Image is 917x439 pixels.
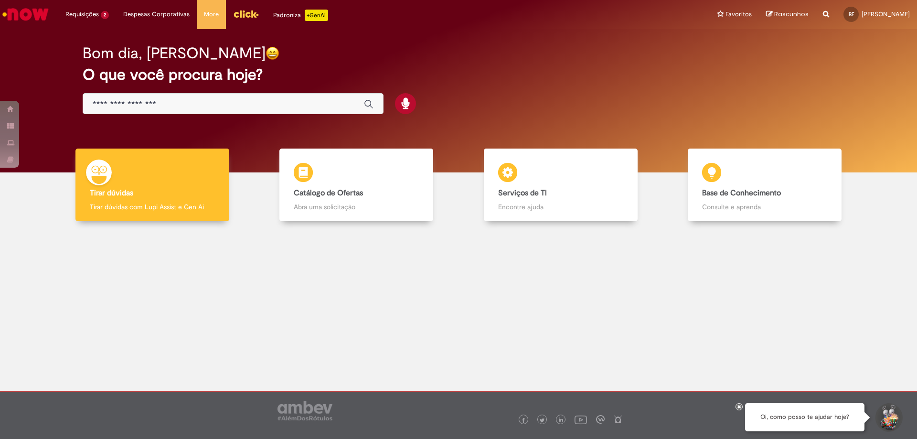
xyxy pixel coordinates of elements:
b: Serviços de TI [498,188,547,198]
p: Encontre ajuda [498,202,623,212]
b: Catálogo de Ofertas [294,188,363,198]
a: Catálogo de Ofertas Abra uma solicitação [255,149,459,222]
span: More [204,10,219,19]
div: Padroniza [273,10,328,21]
img: logo_footer_ambev_rotulo_gray.png [277,401,332,420]
span: Requisições [65,10,99,19]
span: [PERSON_NAME] [862,10,910,18]
b: Base de Conhecimento [702,188,781,198]
img: logo_footer_workplace.png [596,415,605,424]
button: Iniciar Conversa de Suporte [874,403,903,432]
span: 2 [101,11,109,19]
a: Rascunhos [766,10,809,19]
img: click_logo_yellow_360x200.png [233,7,259,21]
p: Abra uma solicitação [294,202,419,212]
p: +GenAi [305,10,328,21]
a: Serviços de TI Encontre ajuda [458,149,663,222]
img: logo_footer_naosei.png [614,415,622,424]
img: happy-face.png [266,46,279,60]
span: Favoritos [725,10,752,19]
div: Oi, como posso te ajudar hoje? [745,403,864,431]
img: ServiceNow [1,5,50,24]
h2: O que você procura hoje? [83,66,835,83]
b: Tirar dúvidas [90,188,133,198]
a: Base de Conhecimento Consulte e aprenda [663,149,867,222]
img: logo_footer_youtube.png [575,413,587,426]
a: Tirar dúvidas Tirar dúvidas com Lupi Assist e Gen Ai [50,149,255,222]
p: Tirar dúvidas com Lupi Assist e Gen Ai [90,202,215,212]
span: RF [849,11,854,17]
p: Consulte e aprenda [702,202,827,212]
span: Despesas Corporativas [123,10,190,19]
img: logo_footer_facebook.png [521,418,526,423]
h2: Bom dia, [PERSON_NAME] [83,45,266,62]
span: Rascunhos [774,10,809,19]
img: logo_footer_linkedin.png [559,418,564,423]
img: logo_footer_twitter.png [540,418,544,423]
